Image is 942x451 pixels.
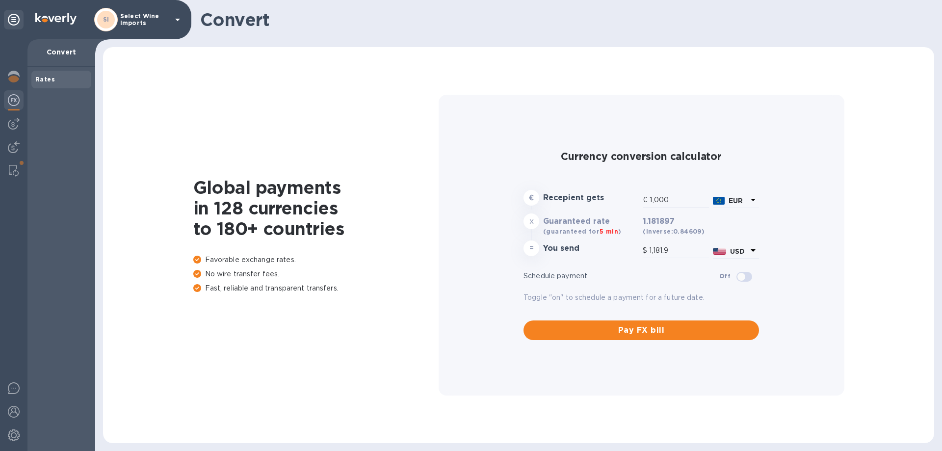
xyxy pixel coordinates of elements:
b: (guaranteed for ) [543,228,621,235]
p: Toggle "on" to schedule a payment for a future date. [523,292,759,303]
p: Select Wine Imports [120,13,169,27]
h3: 1.181897 [643,217,759,226]
img: USD [713,248,726,255]
b: (inverse: 0.84609 ) [643,228,705,235]
h3: Guaranteed rate [543,217,639,226]
input: Amount [649,243,709,258]
div: = [523,240,539,256]
button: Pay FX bill [523,320,759,340]
h3: You send [543,244,639,253]
span: 5 min [600,228,618,235]
b: Off [719,272,731,280]
p: Schedule payment [523,271,719,281]
strong: € [529,194,534,202]
p: Favorable exchange rates. [193,255,439,265]
h1: Global payments in 128 currencies to 180+ countries [193,177,439,239]
div: x [523,213,539,229]
input: Amount [650,193,709,208]
h3: Recepient gets [543,193,639,203]
b: USD [730,247,745,255]
h2: Currency conversion calculator [523,150,759,162]
span: Pay FX bill [531,324,751,336]
p: Convert [35,47,87,57]
b: SI [103,16,109,23]
p: No wire transfer fees. [193,269,439,279]
img: Foreign exchange [8,94,20,106]
div: Unpin categories [4,10,24,29]
img: Logo [35,13,77,25]
p: Fast, reliable and transparent transfers. [193,283,439,293]
b: Rates [35,76,55,83]
div: $ [643,243,649,258]
h1: Convert [200,9,926,30]
b: EUR [729,197,743,205]
div: € [643,193,650,208]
